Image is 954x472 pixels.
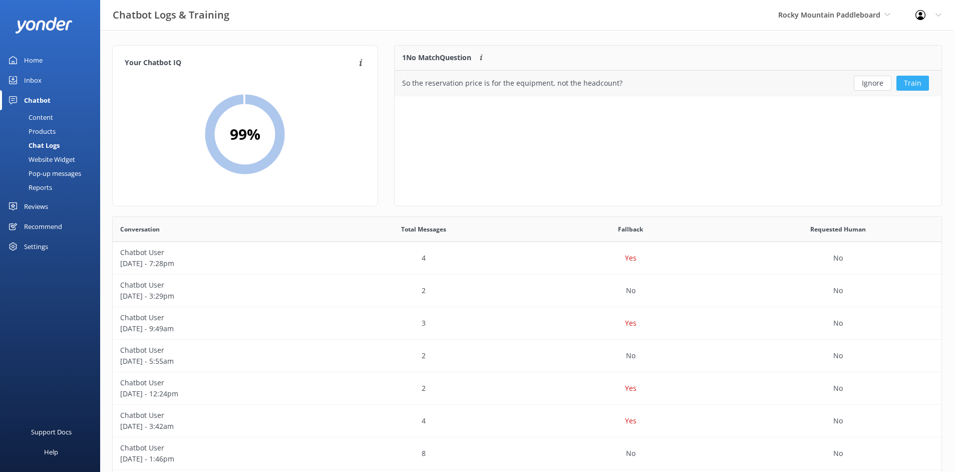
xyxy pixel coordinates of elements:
[120,323,312,334] p: [DATE] - 9:49am
[6,152,75,166] div: Website Widget
[120,388,312,399] p: [DATE] - 12:24pm
[6,138,100,152] a: Chat Logs
[24,237,48,257] div: Settings
[120,258,312,269] p: [DATE] - 7:28pm
[810,224,866,234] span: Requested Human
[120,377,312,388] p: Chatbot User
[402,78,622,89] div: So the reservation price is for the equipment, not the headcount?
[120,312,312,323] p: Chatbot User
[402,52,471,63] p: 1 No Match Question
[24,90,51,110] div: Chatbot
[395,71,941,96] div: grid
[618,224,643,234] span: Fallback
[6,166,81,180] div: Pop-up messages
[120,345,312,356] p: Chatbot User
[626,285,635,296] p: No
[626,350,635,361] p: No
[422,415,426,426] p: 4
[6,124,100,138] a: Products
[125,58,356,69] h4: Your Chatbot IQ
[120,421,312,432] p: [DATE] - 3:42am
[625,415,637,426] p: Yes
[896,76,929,91] button: Train
[395,71,941,96] div: row
[833,383,843,394] p: No
[113,340,941,372] div: row
[24,70,42,90] div: Inbox
[401,224,446,234] span: Total Messages
[833,285,843,296] p: No
[113,437,941,470] div: row
[113,242,941,275] div: row
[625,253,637,264] p: Yes
[120,291,312,302] p: [DATE] - 3:29pm
[422,318,426,329] p: 3
[6,110,53,124] div: Content
[6,166,100,180] a: Pop-up messages
[24,196,48,216] div: Reviews
[6,180,52,194] div: Reports
[113,275,941,307] div: row
[833,415,843,426] p: No
[854,76,891,91] button: Ignore
[833,350,843,361] p: No
[6,180,100,194] a: Reports
[24,50,43,70] div: Home
[113,307,941,340] div: row
[6,124,56,138] div: Products
[113,372,941,405] div: row
[24,216,62,237] div: Recommend
[120,453,312,464] p: [DATE] - 1:46pm
[120,247,312,258] p: Chatbot User
[120,410,312,421] p: Chatbot User
[6,138,60,152] div: Chat Logs
[15,17,73,34] img: yonder-white-logo.png
[230,122,260,146] h2: 99 %
[120,442,312,453] p: Chatbot User
[833,253,843,264] p: No
[422,448,426,459] p: 8
[422,350,426,361] p: 2
[778,10,880,20] span: Rocky Mountain Paddleboard
[120,224,160,234] span: Conversation
[6,152,100,166] a: Website Widget
[31,422,72,442] div: Support Docs
[625,383,637,394] p: Yes
[422,383,426,394] p: 2
[120,356,312,367] p: [DATE] - 5:55am
[833,448,843,459] p: No
[422,285,426,296] p: 2
[113,7,229,23] h3: Chatbot Logs & Training
[625,318,637,329] p: Yes
[120,280,312,291] p: Chatbot User
[6,110,100,124] a: Content
[44,442,58,462] div: Help
[113,405,941,437] div: row
[626,448,635,459] p: No
[833,318,843,329] p: No
[422,253,426,264] p: 4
